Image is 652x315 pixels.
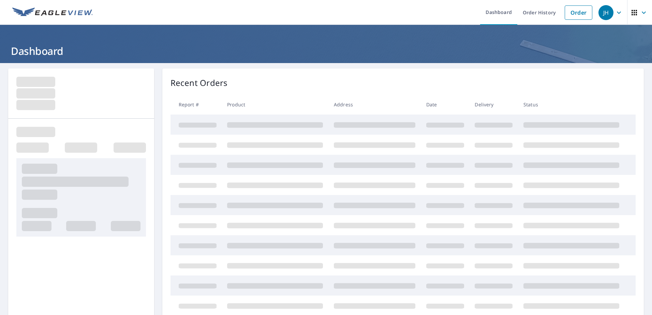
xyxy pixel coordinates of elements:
th: Report # [171,94,222,115]
h1: Dashboard [8,44,644,58]
div: JH [598,5,613,20]
th: Date [421,94,470,115]
p: Recent Orders [171,77,228,89]
img: EV Logo [12,7,93,18]
th: Address [328,94,421,115]
th: Status [518,94,625,115]
a: Order [565,5,592,20]
th: Product [222,94,328,115]
th: Delivery [469,94,518,115]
